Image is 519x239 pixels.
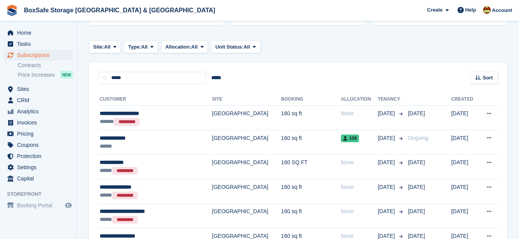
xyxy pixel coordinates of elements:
span: Ongoing [408,135,428,141]
span: [DATE] [408,110,425,116]
td: 160 sq ft [281,179,341,204]
span: 109 [341,135,359,142]
span: Tasks [17,39,63,49]
span: [DATE] [378,134,396,142]
span: Help [465,6,476,14]
span: Capital [17,173,63,184]
th: Booking [281,93,341,106]
td: [GEOGRAPHIC_DATA] [212,155,281,179]
span: [DATE] [378,183,396,191]
span: Storefront [7,190,77,198]
div: None [341,183,378,191]
span: [DATE] [378,109,396,118]
a: Preview store [64,201,73,210]
th: Site [212,93,281,106]
td: [GEOGRAPHIC_DATA] [212,179,281,204]
span: Sites [17,84,63,94]
a: menu [4,151,73,162]
a: Contracts [18,62,73,69]
span: Sort [483,74,493,82]
th: Tenancy [378,93,405,106]
span: Account [492,7,512,14]
span: CRM [17,95,63,106]
span: [DATE] [408,233,425,239]
td: [DATE] [451,179,478,204]
a: menu [4,50,73,61]
span: [DATE] [378,158,396,167]
span: All [243,43,250,51]
th: Customer [98,93,212,106]
div: None [341,158,378,167]
td: 160 sq ft [281,130,341,155]
button: Unit Status: All [211,40,260,53]
img: Kim [483,6,491,14]
th: Created [451,93,478,106]
a: menu [4,162,73,173]
button: Site: All [89,40,121,53]
span: Price increases [18,71,55,79]
th: Allocation [341,93,378,106]
td: [DATE] [451,155,478,179]
span: Coupons [17,140,63,150]
td: 160 SQ FT [281,155,341,179]
a: menu [4,39,73,49]
a: menu [4,27,73,38]
td: 160 sq ft [281,204,341,228]
td: [DATE] [451,106,478,130]
div: None [341,207,378,215]
span: Analytics [17,106,63,117]
a: menu [4,84,73,94]
div: None [341,109,378,118]
span: Type: [128,43,141,51]
span: Pricing [17,128,63,139]
a: menu [4,173,73,184]
img: stora-icon-8386f47178a22dfd0bd8f6a31ec36ba5ce8667c1dd55bd0f319d3a0aa187defe.svg [6,5,18,16]
td: [DATE] [451,130,478,155]
span: [DATE] [378,207,396,215]
span: Invoices [17,117,63,128]
a: BoxSafe Storage [GEOGRAPHIC_DATA] & [GEOGRAPHIC_DATA] [21,4,218,17]
span: [DATE] [408,184,425,190]
a: menu [4,106,73,117]
span: Home [17,27,63,38]
td: 160 sq ft [281,106,341,130]
span: All [141,43,148,51]
span: Allocation: [165,43,191,51]
button: Allocation: All [161,40,208,53]
td: [GEOGRAPHIC_DATA] [212,106,281,130]
span: Site: [93,43,104,51]
span: Unit Status: [215,43,243,51]
span: Booking Portal [17,200,63,211]
div: NEW [60,71,73,79]
td: [GEOGRAPHIC_DATA] [212,130,281,155]
a: menu [4,128,73,139]
span: Subscriptions [17,50,63,61]
span: Settings [17,162,63,173]
span: Create [427,6,442,14]
a: menu [4,140,73,150]
span: [DATE] [408,208,425,214]
a: menu [4,117,73,128]
span: All [104,43,111,51]
span: All [191,43,198,51]
span: Protection [17,151,63,162]
span: [DATE] [408,159,425,165]
td: [GEOGRAPHIC_DATA] [212,204,281,228]
a: Price increases NEW [18,71,73,79]
a: menu [4,200,73,211]
button: Type: All [124,40,158,53]
td: [DATE] [451,204,478,228]
a: menu [4,95,73,106]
